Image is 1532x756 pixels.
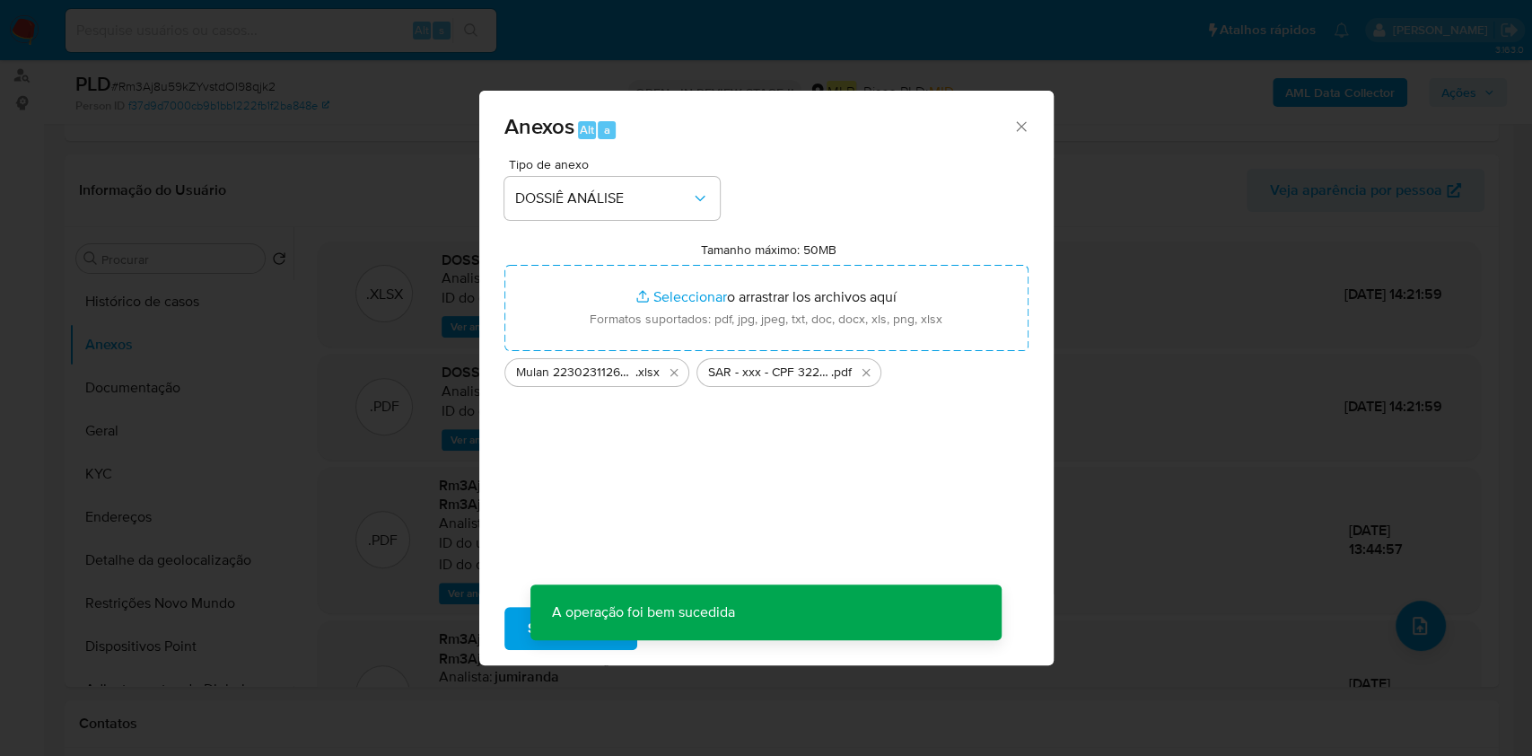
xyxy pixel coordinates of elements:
[668,609,726,648] span: Cancelar
[509,158,724,171] span: Tipo de anexo
[530,585,757,640] p: A operação foi bem sucedida
[701,242,836,258] label: Tamanho máximo: 50MB
[504,351,1029,387] ul: Archivos seleccionados
[708,364,831,382] span: SAR - xxx - CPF 32211823840 - [PERSON_NAME]
[515,189,691,207] span: DOSSIÊ ANÁLISE
[1012,118,1029,134] button: Cerrar
[504,110,574,142] span: Anexos
[604,121,610,138] span: a
[504,177,720,220] button: DOSSIÊ ANÁLISE
[663,362,685,383] button: Eliminar Mulan 2230231126_2025_10_08_09_22_33.xlsx
[528,609,614,648] span: Subir arquivo
[831,364,852,382] span: .pdf
[516,364,635,382] span: Mulan 2230231126_2025_10_08_09_22_33
[580,121,594,138] span: Alt
[855,362,877,383] button: Eliminar SAR - xxx - CPF 32211823840 - FILOMENA MOREIRA CARDOSO.pdf
[504,607,637,650] button: Subir arquivo
[635,364,660,382] span: .xlsx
